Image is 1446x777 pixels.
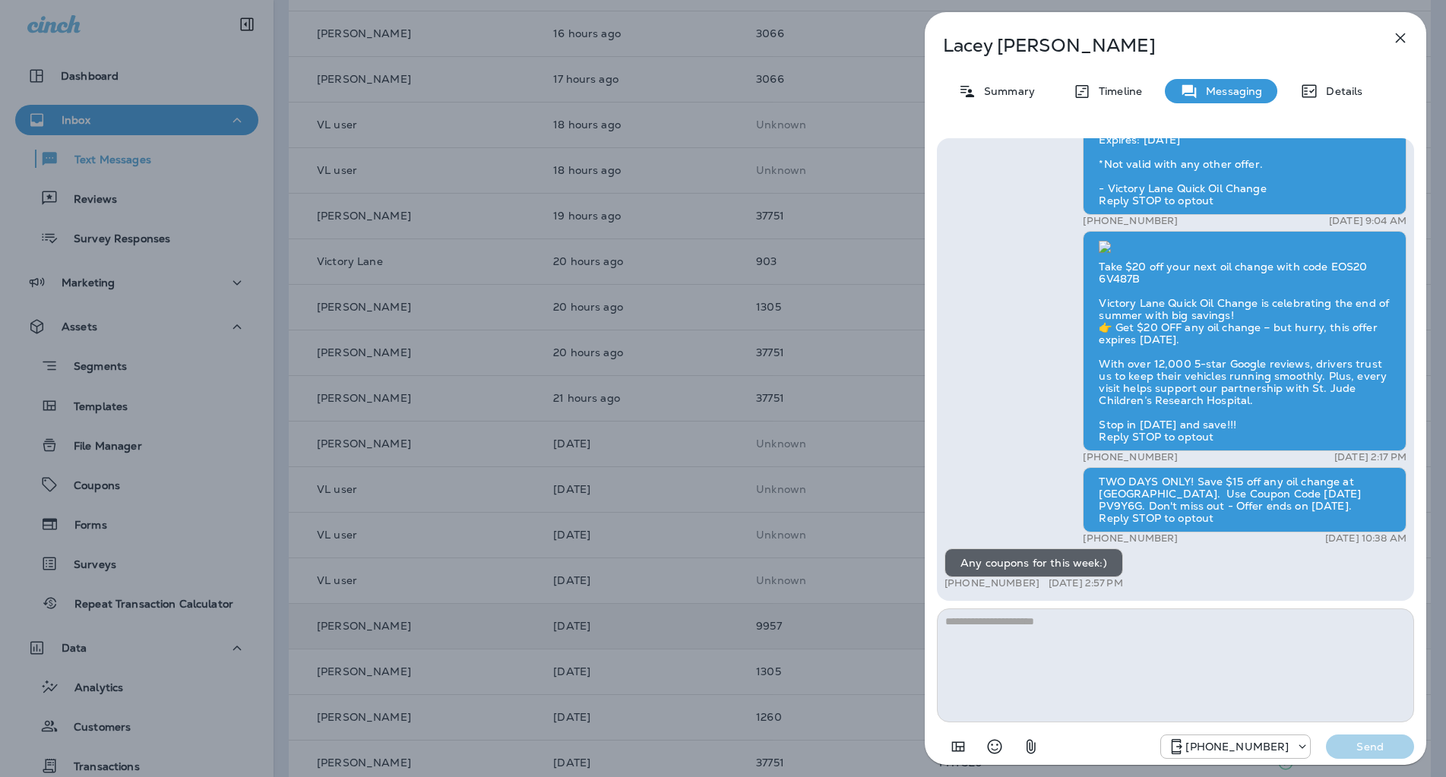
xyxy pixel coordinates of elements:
[944,548,1123,577] div: Any coupons for this week:)
[1083,231,1406,451] div: Take $20 off your next oil change with code EOS20 6V487B Victory Lane Quick Oil Change is celebra...
[1091,85,1142,97] p: Timeline
[1334,451,1406,463] p: [DATE] 2:17 PM
[1049,577,1123,589] p: [DATE] 2:57 PM
[979,731,1010,762] button: Select an emoji
[1083,215,1178,227] p: [PHONE_NUMBER]
[944,577,1039,589] p: [PHONE_NUMBER]
[1325,532,1406,545] p: [DATE] 10:38 AM
[943,35,1358,56] p: Lacey [PERSON_NAME]
[1083,451,1178,463] p: [PHONE_NUMBER]
[1198,85,1262,97] p: Messaging
[1329,215,1406,227] p: [DATE] 9:04 AM
[1318,85,1362,97] p: Details
[1161,738,1310,756] div: +1 (734) 808-3643
[976,85,1035,97] p: Summary
[1099,241,1111,253] img: twilio-download
[1083,532,1178,545] p: [PHONE_NUMBER]
[1185,741,1289,753] p: [PHONE_NUMBER]
[943,731,973,762] button: Add in a premade template
[1083,467,1406,532] div: TWO DAYS ONLY! Save $15 off any oil change at [GEOGRAPHIC_DATA]. Use Coupon Code [DATE] PV9Y6G. D...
